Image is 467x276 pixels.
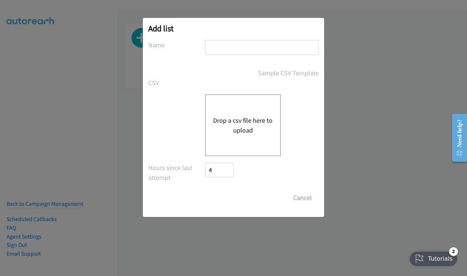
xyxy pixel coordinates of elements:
label: CSV [148,78,205,88]
iframe: Resource Center [446,109,467,167]
label: Hours since last attempt [148,163,205,182]
h2: Add list [148,23,319,33]
label: Name [148,40,205,50]
button: Drop a csv file here to upload [213,115,273,135]
a: Sample CSV Template [258,68,319,78]
iframe: Checklist [405,244,462,271]
button: Cancel [286,190,319,205]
